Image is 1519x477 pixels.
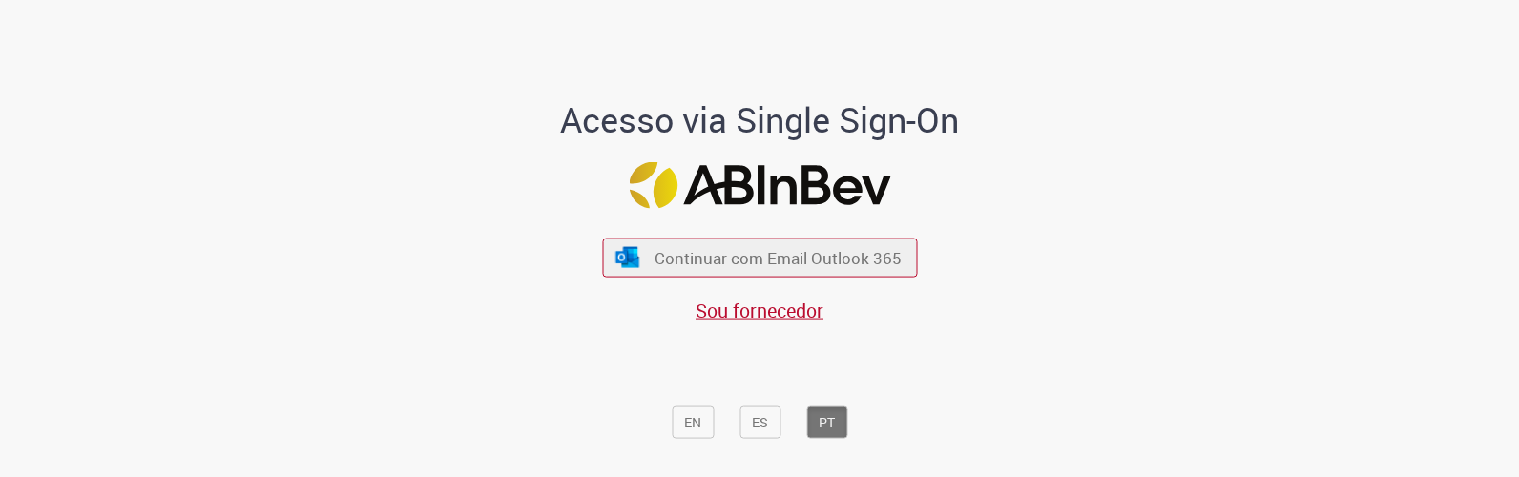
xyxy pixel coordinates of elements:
[739,406,780,439] button: ES
[655,247,902,269] span: Continuar com Email Outlook 365
[602,238,917,278] button: ícone Azure/Microsoft 360 Continuar com Email Outlook 365
[806,406,847,439] button: PT
[629,162,890,209] img: Logo ABInBev
[696,298,823,323] a: Sou fornecedor
[495,101,1025,139] h1: Acesso via Single Sign-On
[614,247,641,267] img: ícone Azure/Microsoft 360
[672,406,714,439] button: EN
